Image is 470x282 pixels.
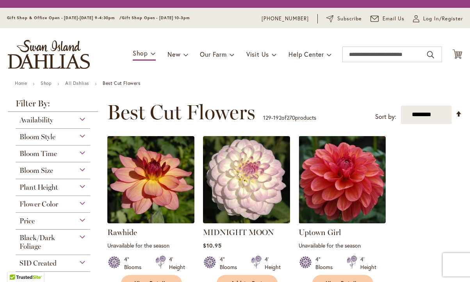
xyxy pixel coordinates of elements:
[203,217,290,225] a: MIDNIGHT MOON
[413,15,463,23] a: Log In/Register
[20,149,57,158] span: Bloom Time
[15,80,27,86] a: Home
[263,111,316,124] p: - of products
[133,49,148,57] span: Shop
[299,217,386,225] a: Uptown Girl
[262,15,309,23] a: [PHONE_NUMBER]
[427,48,434,61] button: Search
[167,50,180,58] span: New
[20,200,58,208] span: Flower Color
[326,15,362,23] a: Subscribe
[20,166,53,175] span: Bloom Size
[20,116,53,124] span: Availability
[299,242,386,249] p: Unavailable for the season
[287,114,295,121] span: 270
[299,136,386,223] img: Uptown Girl
[203,136,290,223] img: MIDNIGHT MOON
[107,242,194,249] p: Unavailable for the season
[7,15,122,20] span: Gift Shop & Office Open - [DATE]-[DATE] 9-4:30pm /
[203,228,274,237] a: MIDNIGHT MOON
[65,80,89,86] a: All Dahlias
[423,15,463,23] span: Log In/Register
[200,50,226,58] span: Our Farm
[315,255,337,271] div: 4" Blooms
[20,133,55,141] span: Bloom Style
[220,255,242,271] div: 4" Blooms
[107,228,137,237] a: Rawhide
[8,99,98,112] strong: Filter By:
[169,255,185,271] div: 4' Height
[263,114,271,121] span: 129
[273,114,281,121] span: 192
[383,15,405,23] span: Email Us
[203,242,222,249] span: $10.95
[20,259,57,268] span: SID Created
[8,40,90,69] a: store logo
[360,255,376,271] div: 4' Height
[20,217,35,225] span: Price
[41,80,52,86] a: Shop
[337,15,362,23] span: Subscribe
[20,183,58,192] span: Plant Height
[20,234,55,251] span: Black/Dark Foliage
[375,110,396,124] label: Sort by:
[370,15,405,23] a: Email Us
[107,136,194,223] img: Rawhide
[299,228,341,237] a: Uptown Girl
[246,50,269,58] span: Visit Us
[124,255,146,271] div: 4" Blooms
[265,255,281,271] div: 4' Height
[107,101,255,124] span: Best Cut Flowers
[107,217,194,225] a: Rawhide
[288,50,324,58] span: Help Center
[103,80,141,86] strong: Best Cut Flowers
[122,15,190,20] span: Gift Shop Open - [DATE] 10-3pm
[6,254,28,276] iframe: Launch Accessibility Center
